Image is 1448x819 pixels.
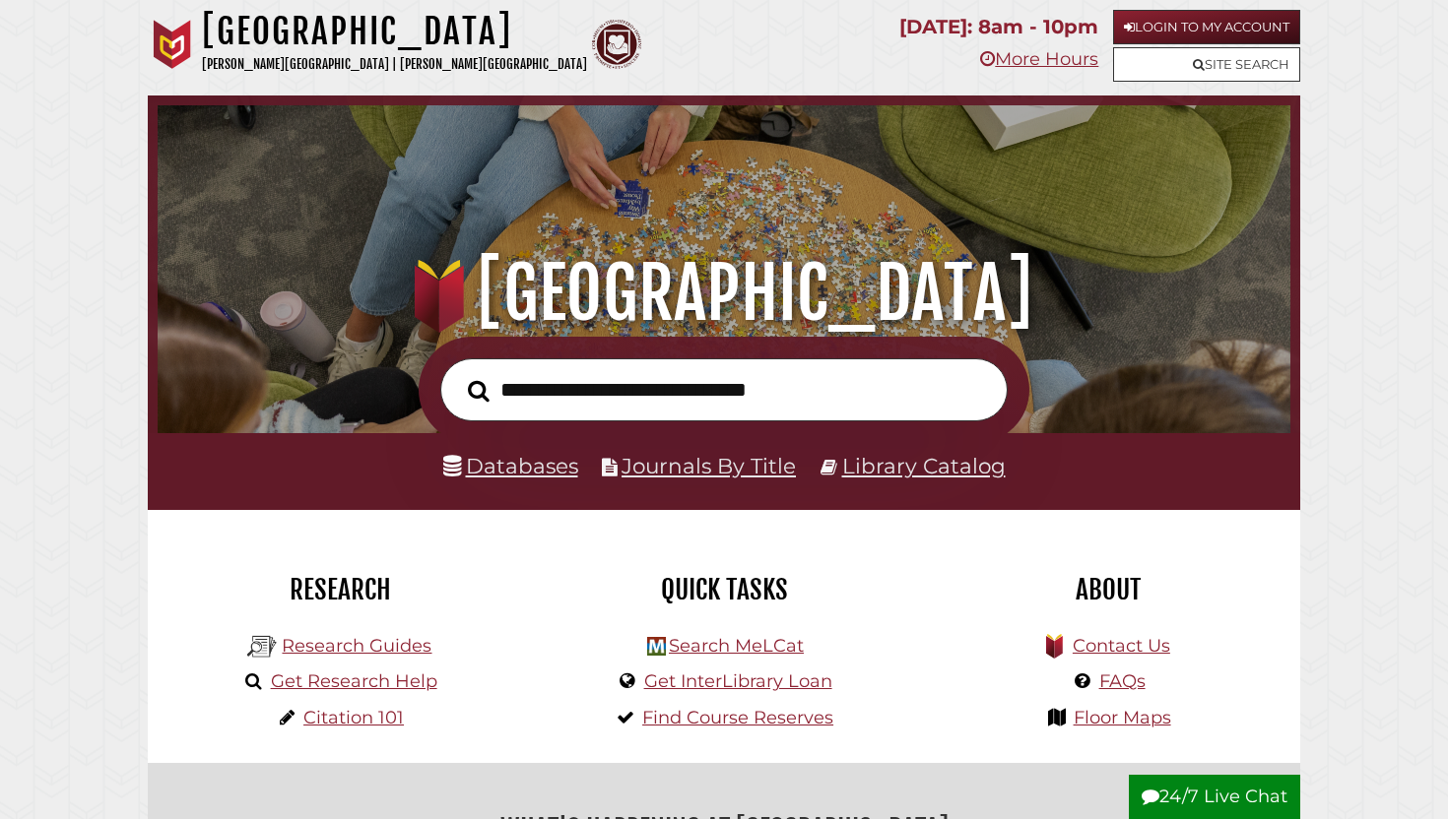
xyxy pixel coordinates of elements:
[622,453,796,478] a: Journals By Title
[547,573,901,606] h2: Quick Tasks
[931,573,1285,606] h2: About
[247,632,277,661] img: Hekman Library Logo
[1073,635,1170,657] a: Contact Us
[148,20,197,69] img: Calvin University
[842,453,1006,478] a: Library Catalog
[458,374,499,408] button: Search
[163,573,517,606] h2: Research
[303,707,404,728] a: Citation 101
[669,635,804,657] a: Search MeLCat
[271,670,437,692] a: Get Research Help
[980,48,1098,70] a: More Hours
[202,53,587,76] p: [PERSON_NAME][GEOGRAPHIC_DATA] | [PERSON_NAME][GEOGRAPHIC_DATA]
[282,635,431,657] a: Research Guides
[179,250,1269,337] h1: [GEOGRAPHIC_DATA]
[1113,10,1300,44] a: Login to My Account
[592,20,641,69] img: Calvin Theological Seminary
[642,707,833,728] a: Find Course Reserves
[443,453,578,478] a: Databases
[647,637,666,656] img: Hekman Library Logo
[1074,707,1171,728] a: Floor Maps
[468,379,490,403] i: Search
[1113,47,1300,82] a: Site Search
[1099,670,1146,692] a: FAQs
[202,10,587,53] h1: [GEOGRAPHIC_DATA]
[644,670,832,692] a: Get InterLibrary Loan
[899,10,1098,44] p: [DATE]: 8am - 10pm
